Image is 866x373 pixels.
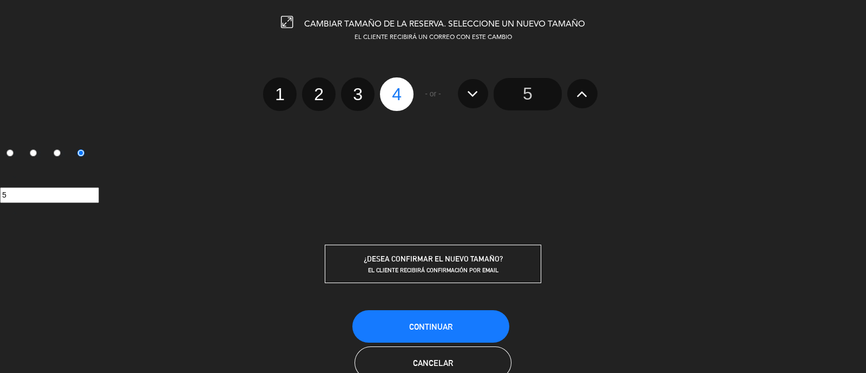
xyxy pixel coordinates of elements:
span: EL CLIENTE RECIBIRÁ UN CORREO CON ESTE CAMBIO [355,35,512,41]
input: 3 [54,149,61,156]
label: 3 [48,145,71,163]
input: 2 [30,149,37,156]
span: EL CLIENTE RECIBIRÁ CONFIRMACIÓN POR EMAIL [368,266,498,274]
input: 1 [6,149,14,156]
span: - or - [425,88,441,100]
span: Continuar [409,322,452,331]
input: 4 [77,149,84,156]
span: Cancelar [413,358,453,368]
label: 3 [341,77,375,111]
label: 2 [302,77,336,111]
span: CAMBIAR TAMAÑO DE LA RESERVA. SELECCIONE UN NUEVO TAMAÑO [304,20,585,29]
button: Continuar [352,310,509,343]
label: 4 [71,145,95,163]
label: 1 [263,77,297,111]
span: ¿DESEA CONFIRMAR EL NUEVO TAMAÑO? [364,254,503,263]
label: 4 [380,77,414,111]
label: 2 [24,145,48,163]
